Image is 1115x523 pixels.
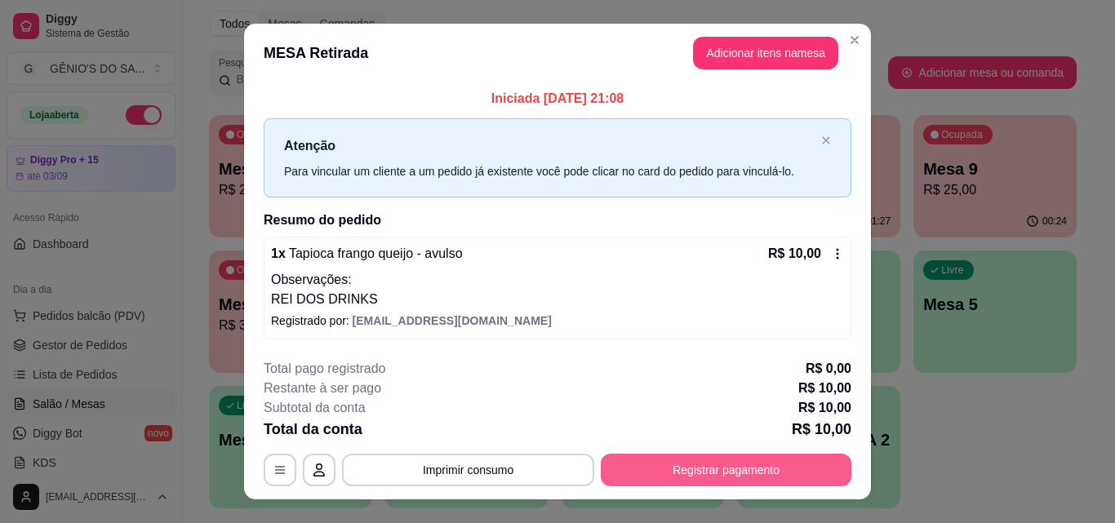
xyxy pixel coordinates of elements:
[798,379,851,398] p: R$ 10,00
[768,244,821,264] p: R$ 10,00
[271,290,844,309] p: REI DOS DRINKS
[286,246,463,260] span: Tapioca frango queijo - avulso
[806,359,851,379] p: R$ 0,00
[821,135,831,146] button: close
[271,312,844,329] p: Registrado por:
[798,398,851,418] p: R$ 10,00
[821,135,831,145] span: close
[244,24,871,82] header: MESA Retirada
[264,398,366,418] p: Subtotal da conta
[601,454,851,486] button: Registrar pagamento
[264,211,851,230] h2: Resumo do pedido
[792,418,851,441] p: R$ 10,00
[264,359,385,379] p: Total pago registrado
[693,37,838,69] button: Adicionar itens namesa
[284,162,815,180] div: Para vincular um cliente a um pedido já existente você pode clicar no card do pedido para vinculá...
[353,314,552,327] span: [EMAIL_ADDRESS][DOMAIN_NAME]
[284,135,815,156] p: Atenção
[264,379,381,398] p: Restante à ser pago
[271,244,463,264] p: 1 x
[842,27,868,53] button: Close
[264,418,362,441] p: Total da conta
[271,270,844,290] p: Observações:
[264,89,851,109] p: Iniciada [DATE] 21:08
[342,454,594,486] button: Imprimir consumo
